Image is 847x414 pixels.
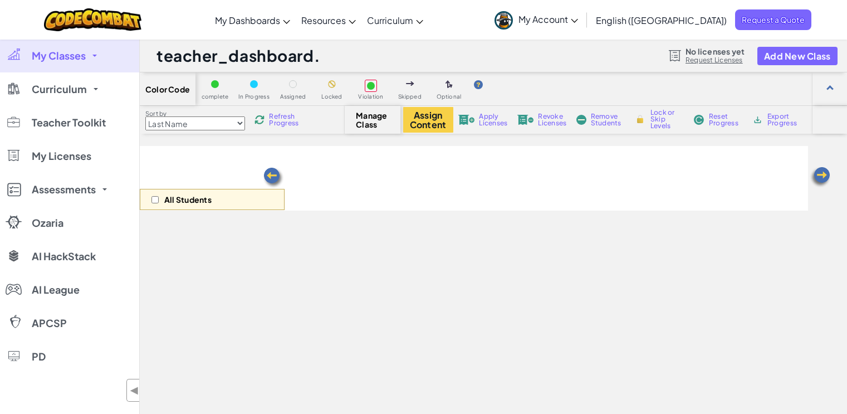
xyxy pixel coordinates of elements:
[44,8,141,31] img: CodeCombat logo
[735,9,811,30] a: Request a Quote
[280,94,306,100] span: Assigned
[809,166,831,188] img: Arrow_Left.png
[32,184,96,194] span: Assessments
[576,115,586,125] img: IconRemoveStudents.svg
[32,218,63,228] span: Ozaria
[445,80,453,89] img: IconOptionalLevel.svg
[356,111,389,129] span: Manage Class
[437,94,462,100] span: Optional
[693,115,704,125] img: IconReset.svg
[596,14,727,26] span: English ([GEOGRAPHIC_DATA])
[32,118,106,128] span: Teacher Toolkit
[32,285,80,295] span: AI League
[130,382,139,398] span: ◀
[752,115,763,125] img: IconArchive.svg
[517,115,534,125] img: IconLicenseRevoke.svg
[32,84,87,94] span: Curriculum
[209,5,296,35] a: My Dashboards
[403,107,453,133] button: Assign Content
[156,45,320,66] h1: teacher_dashboard.
[686,56,745,65] a: Request Licenses
[296,5,361,35] a: Resources
[301,14,346,26] span: Resources
[32,151,91,161] span: My Licenses
[145,85,190,94] span: Color Code
[489,2,584,37] a: My Account
[634,114,646,124] img: IconLock.svg
[321,94,342,100] span: Locked
[32,251,96,261] span: AI HackStack
[650,109,683,129] span: Lock or Skip Levels
[202,94,229,100] span: complete
[32,51,86,61] span: My Classes
[367,14,413,26] span: Curriculum
[709,113,742,126] span: Reset Progress
[145,109,245,118] label: Sort by
[164,195,212,204] p: All Students
[238,94,270,100] span: In Progress
[686,47,745,56] span: No licenses yet
[590,5,732,35] a: English ([GEOGRAPHIC_DATA])
[767,113,801,126] span: Export Progress
[262,167,285,189] img: Arrow_Left.png
[757,47,838,65] button: Add New Class
[254,115,265,125] img: IconReload.svg
[269,113,303,126] span: Refresh Progress
[458,115,475,125] img: IconLicenseApply.svg
[479,113,507,126] span: Apply Licenses
[474,80,483,89] img: IconHint.svg
[495,11,513,30] img: avatar
[538,113,566,126] span: Revoke Licenses
[215,14,280,26] span: My Dashboards
[398,94,422,100] span: Skipped
[518,13,578,25] span: My Account
[358,94,383,100] span: Violation
[591,113,624,126] span: Remove Students
[406,81,414,86] img: IconSkippedLevel.svg
[361,5,429,35] a: Curriculum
